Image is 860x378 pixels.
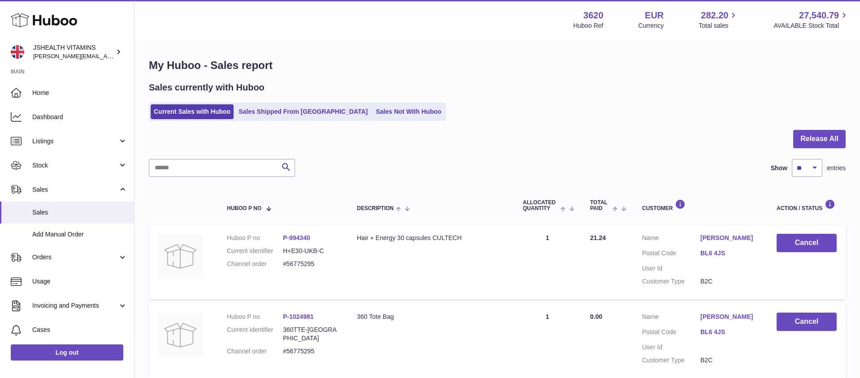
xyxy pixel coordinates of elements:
dt: Name [642,313,700,323]
button: Cancel [777,234,837,252]
a: 282.20 Total sales [699,9,738,30]
span: Total paid [590,200,610,211]
span: ALLOCATED Quantity [523,200,558,211]
dt: Postal Code [642,249,700,260]
dd: H+E30-UKB-C [283,247,339,255]
span: Stock [32,161,118,170]
span: Sales [32,185,118,194]
dt: Huboo P no [227,234,283,242]
span: Description [357,206,394,211]
span: Home [32,89,127,97]
span: entries [827,164,846,172]
a: BL6 4JS [700,249,759,258]
div: Hair + Energy 30 capsules CULTECH [357,234,505,242]
strong: EUR [645,9,664,21]
dt: Current identifier [227,326,283,343]
span: 0.00 [590,313,602,320]
a: Sales Shipped From [GEOGRAPHIC_DATA] [235,104,371,119]
a: P-1024981 [283,313,314,320]
span: Add Manual Order [32,230,127,239]
span: Usage [32,277,127,286]
label: Show [771,164,787,172]
span: 21.24 [590,234,606,241]
dd: B2C [700,356,759,365]
dd: 360TTE-[GEOGRAPHIC_DATA] [283,326,339,343]
h2: Sales currently with Huboo [149,82,265,94]
dt: Channel order [227,260,283,268]
span: 27,540.79 [799,9,839,21]
div: Customer [642,199,759,211]
span: Total sales [699,21,738,30]
dt: Customer Type [642,356,700,365]
span: Listings [32,137,118,146]
dt: Channel order [227,347,283,356]
img: no-photo.jpg [158,313,203,357]
span: Huboo P no [227,206,261,211]
span: Orders [32,253,118,262]
h1: My Huboo - Sales report [149,58,846,73]
a: BL6 4JS [700,328,759,336]
a: P-994340 [283,234,310,241]
strong: 3620 [583,9,604,21]
dt: Current identifier [227,247,283,255]
span: [PERSON_NAME][EMAIL_ADDRESS][DOMAIN_NAME] [33,52,180,60]
dt: User Id [642,343,700,352]
dt: User Id [642,264,700,273]
dt: Name [642,234,700,245]
a: Log out [11,344,123,361]
div: Currency [638,21,664,30]
td: 1 [514,304,581,378]
span: Cases [32,326,127,334]
a: Sales Not With Huboo [373,104,444,119]
a: Current Sales with Huboo [151,104,234,119]
dd: #56775295 [283,347,339,356]
div: 360 Tote Bag [357,313,505,321]
dt: Huboo P no [227,313,283,321]
button: Release All [793,130,846,148]
td: 1 [514,225,581,299]
a: [PERSON_NAME] [700,234,759,242]
button: Cancel [777,313,837,331]
a: 27,540.79 AVAILABLE Stock Total [773,9,849,30]
span: Sales [32,208,127,217]
div: JSHEALTH VITAMINS [33,43,114,60]
div: Huboo Ref [573,21,604,30]
span: Invoicing and Payments [32,301,118,310]
span: 282.20 [701,9,728,21]
img: no-photo.jpg [158,234,203,279]
dt: Customer Type [642,277,700,286]
span: Dashboard [32,113,127,121]
dt: Postal Code [642,328,700,339]
div: Action / Status [777,199,837,211]
dd: #56775295 [283,260,339,268]
dd: B2C [700,277,759,286]
img: francesca@jshealthvitamins.com [11,45,24,59]
span: AVAILABLE Stock Total [773,21,849,30]
a: [PERSON_NAME] [700,313,759,321]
